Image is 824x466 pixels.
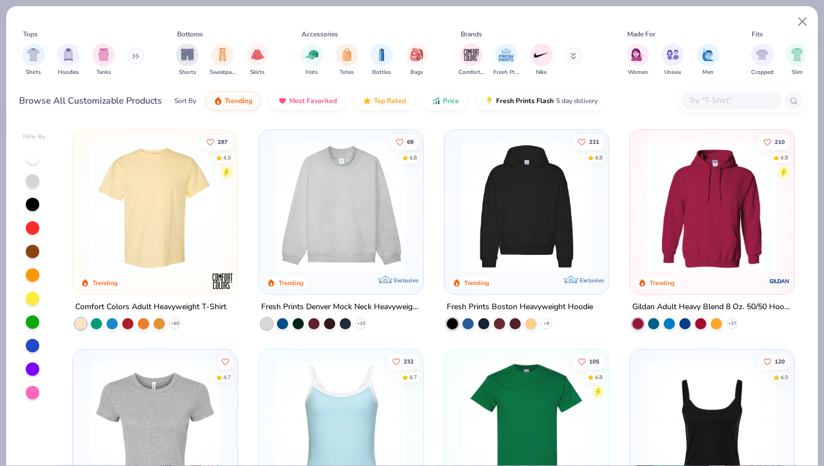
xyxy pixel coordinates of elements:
img: Women Image [631,48,644,61]
button: filter button [22,44,45,77]
div: Fits [752,29,763,39]
img: TopRated.gif [363,96,372,105]
img: Tanks Image [98,48,110,61]
div: Filter By [23,133,45,141]
button: filter button [92,44,115,77]
button: Like [758,134,790,150]
span: + 37 [728,320,737,327]
div: filter for Hats [300,44,323,77]
span: Men [702,68,714,77]
div: 4.8 [409,153,416,162]
button: Top Rated [354,91,414,110]
div: filter for Skirts [246,44,269,77]
img: Shorts Image [181,48,194,61]
div: Made For [627,29,655,39]
div: Brands [461,29,482,39]
div: filter for Women [627,44,649,77]
button: filter button [697,44,719,77]
span: 210 [775,139,785,145]
button: filter button [459,44,484,77]
span: Bags [410,68,423,77]
span: 232 [403,359,413,365]
div: 4.8 [595,374,603,382]
img: Unisex Image [666,48,679,61]
img: Hats Image [305,48,318,61]
span: Fresh Prints Flash [496,96,554,105]
img: Comfort Colors logo [212,270,234,292]
button: Like [758,354,790,370]
span: + 9 [544,320,549,327]
span: Hoodies [58,68,79,77]
img: Hoodies Image [62,48,75,61]
button: Fresh Prints Flash5 day delivery [476,91,606,110]
button: filter button [493,44,519,77]
button: filter button [336,44,358,77]
div: 4.7 [223,374,231,382]
img: Totes Image [341,48,353,61]
span: 68 [406,139,413,145]
img: Fresh Prints Image [498,46,515,63]
div: filter for Unisex [661,44,684,77]
div: 4.9 [223,153,231,162]
div: filter for Tanks [92,44,115,77]
div: filter for Men [697,44,719,77]
button: filter button [751,44,774,77]
div: filter for Sweatpants [210,44,235,77]
button: filter button [786,44,808,77]
img: Nike Image [533,46,550,63]
span: 120 [775,359,785,365]
img: trending.gif [214,96,223,105]
span: Cropped [751,68,774,77]
button: filter button [246,44,269,77]
div: filter for Bottles [371,44,393,77]
span: Top Rated [374,96,406,105]
img: Bottles Image [376,48,388,61]
span: Skirts [250,68,265,77]
img: Sweatpants Image [216,48,229,61]
div: Comfort Colors Adult Heavyweight T-Shirt [75,300,226,314]
img: Comfort Colors Image [463,46,480,63]
button: Trending [205,91,261,110]
span: Comfort Colors [459,68,484,77]
div: filter for Fresh Prints [493,44,519,77]
span: Totes [340,68,354,77]
img: most_fav.gif [278,96,287,105]
div: filter for Hoodies [57,44,80,77]
button: filter button [300,44,323,77]
img: f5d85501-0dbb-4ee4-b115-c08fa3845d83 [270,141,412,272]
img: 01756b78-01f6-4cc6-8d8a-3c30c1a0c8ac [641,141,783,272]
span: Shorts [179,68,196,77]
button: filter button [530,44,553,77]
img: a90f7c54-8796-4cb2-9d6e-4e9644cfe0fe [412,141,554,272]
div: filter for Totes [336,44,358,77]
button: Like [572,354,605,370]
div: Bottoms [177,29,203,39]
button: Price [423,91,467,110]
button: filter button [661,44,684,77]
span: Slim [791,68,803,77]
div: filter for Shirts [22,44,45,77]
div: filter for Cropped [751,44,774,77]
span: 231 [589,139,599,145]
input: Try "T-Shirt" [688,94,774,107]
span: Hats [305,68,318,77]
span: Shirts [26,68,41,77]
div: 4.8 [595,153,603,162]
img: Bags Image [410,48,423,61]
span: Bottles [372,68,391,77]
img: 029b8af0-80e6-406f-9fdc-fdf898547912 [84,141,226,272]
button: filter button [176,44,198,77]
div: filter for Bags [406,44,428,77]
button: filter button [371,44,393,77]
span: + 60 [171,320,179,327]
img: Gildan logo [769,270,791,292]
div: Browse All Customizable Products [19,94,162,108]
div: filter for Nike [530,44,553,77]
span: Nike [536,68,547,77]
span: Unisex [664,68,681,77]
button: Like [390,134,419,150]
button: Like [217,354,233,370]
button: Like [386,354,419,370]
div: 4.7 [409,374,416,382]
span: 287 [217,139,228,145]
